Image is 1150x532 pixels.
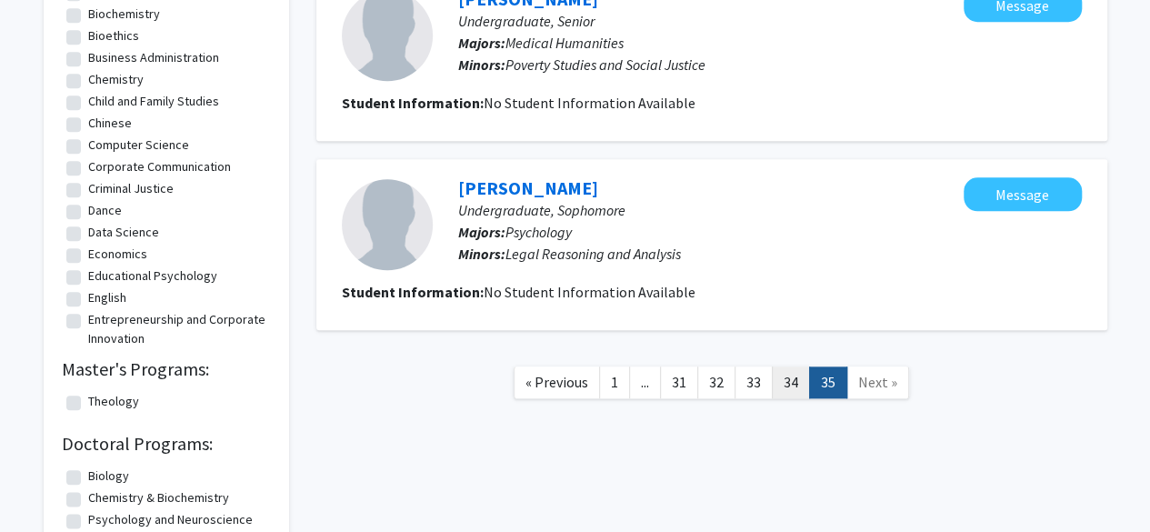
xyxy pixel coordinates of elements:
button: Message Gwyneth Gonzalez [964,177,1082,211]
span: ... [641,373,649,391]
label: Chemistry & Biochemistry [88,488,229,507]
label: Data Science [88,223,159,242]
label: Business Administration [88,48,219,67]
nav: Page navigation [316,348,1107,422]
span: Undergraduate, Sophomore [458,201,625,219]
span: Undergraduate, Senior [458,12,595,30]
label: Child and Family Studies [88,92,219,111]
label: Biochemistry [88,5,160,24]
b: Majors: [458,223,505,241]
label: Economics [88,245,147,264]
b: Student Information: [342,283,484,301]
label: Theology [88,392,139,411]
span: Legal Reasoning and Analysis [505,245,681,263]
span: Psychology [505,223,572,241]
span: « Previous [525,373,588,391]
label: Chinese [88,114,132,133]
label: Chemistry [88,70,144,89]
h2: Doctoral Programs: [62,433,271,455]
label: Bioethics [88,26,139,45]
b: Minors: [458,55,505,74]
a: 31 [660,366,698,398]
a: [PERSON_NAME] [458,176,598,199]
label: Computer Science [88,136,189,155]
a: 35 [809,366,847,398]
b: Majors: [458,34,505,52]
label: Corporate Communication [88,157,231,176]
label: Dance [88,201,122,220]
iframe: Chat [14,450,77,518]
a: 32 [697,366,735,398]
span: No Student Information Available [484,94,695,112]
a: 33 [735,366,773,398]
label: Biology [88,467,129,486]
a: Next Page [846,366,909,398]
span: Medical Humanities [505,34,624,52]
label: English [88,288,126,307]
span: Next » [858,373,897,391]
label: Entrepreneurship and Corporate Innovation [88,310,266,348]
h2: Master's Programs: [62,358,271,380]
a: 34 [772,366,810,398]
span: No Student Information Available [484,283,695,301]
a: Previous [514,366,600,398]
b: Student Information: [342,94,484,112]
a: 1 [599,366,630,398]
label: Criminal Justice [88,179,174,198]
b: Minors: [458,245,505,263]
label: Educational Psychology [88,266,217,286]
span: Poverty Studies and Social Justice [505,55,705,74]
label: Psychology and Neuroscience [88,510,253,529]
